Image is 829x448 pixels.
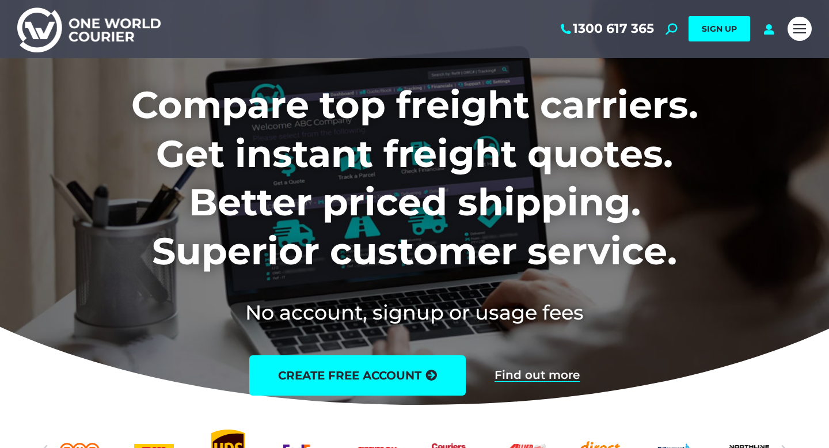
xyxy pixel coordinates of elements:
[495,369,580,382] a: Find out more
[249,355,466,396] a: create free account
[702,24,737,34] span: SIGN UP
[689,16,750,41] a: SIGN UP
[558,21,654,36] a: 1300 617 365
[788,17,812,41] a: Mobile menu icon
[55,81,774,275] h1: Compare top freight carriers. Get instant freight quotes. Better priced shipping. Superior custom...
[17,6,161,52] img: One World Courier
[55,298,774,326] h2: No account, signup or usage fees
